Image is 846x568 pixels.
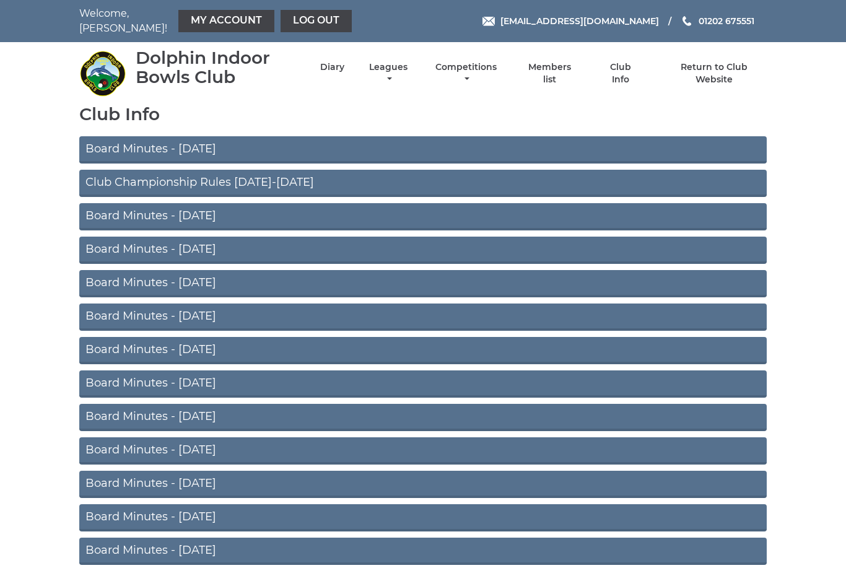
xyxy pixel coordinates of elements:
span: [EMAIL_ADDRESS][DOMAIN_NAME] [500,15,659,27]
a: My Account [178,10,274,32]
a: Board Minutes - [DATE] [79,471,767,498]
div: Dolphin Indoor Bowls Club [136,48,299,87]
a: Return to Club Website [662,61,767,85]
h1: Club Info [79,105,767,124]
a: Diary [320,61,344,73]
nav: Welcome, [PERSON_NAME]! [79,6,355,36]
a: Board Minutes - [DATE] [79,437,767,465]
a: Members list [521,61,578,85]
a: Board Minutes - [DATE] [79,337,767,364]
a: Board Minutes - [DATE] [79,504,767,531]
a: Board Minutes - [DATE] [79,538,767,565]
img: Email [482,17,495,26]
a: Phone us 01202 675551 [681,14,754,28]
img: Phone us [682,16,691,26]
a: Board Minutes - [DATE] [79,136,767,164]
span: 01202 675551 [699,15,754,27]
a: Club Championship Rules [DATE]-[DATE] [79,170,767,197]
a: Club Info [600,61,640,85]
img: Dolphin Indoor Bowls Club [79,50,126,97]
a: Log out [281,10,352,32]
a: Board Minutes - [DATE] [79,404,767,431]
a: Board Minutes - [DATE] [79,203,767,230]
a: Board Minutes - [DATE] [79,237,767,264]
a: Leagues [366,61,411,85]
a: Board Minutes - [DATE] [79,370,767,398]
a: Competitions [432,61,500,85]
a: Board Minutes - [DATE] [79,304,767,331]
a: Board Minutes - [DATE] [79,270,767,297]
a: Email [EMAIL_ADDRESS][DOMAIN_NAME] [482,14,659,28]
